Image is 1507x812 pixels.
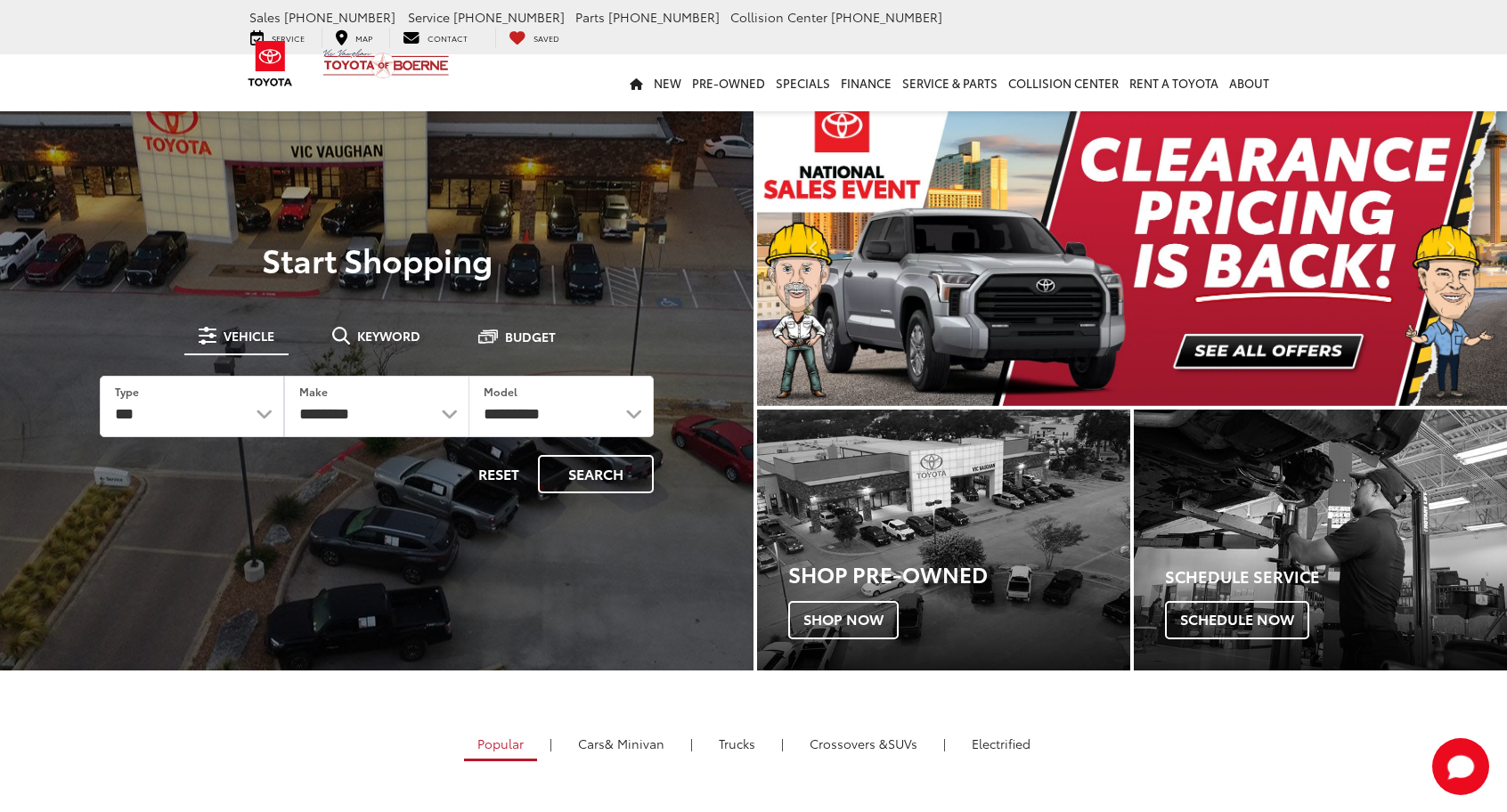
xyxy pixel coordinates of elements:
span: Saved [534,32,559,44]
span: Shop Now [788,601,899,638]
div: carousel slide number 1 of 2 [757,89,1507,406]
label: Model [484,384,517,399]
a: Finance [835,54,897,111]
li: | [939,735,950,752]
a: Cars [565,728,678,759]
span: [PHONE_NUMBER] [453,8,565,26]
a: Shop Pre-Owned Shop Now [757,410,1130,670]
div: Toyota [757,410,1130,670]
a: SUVs [796,728,931,759]
span: Sales [249,8,281,26]
li: | [686,735,697,752]
li: | [777,735,788,752]
button: Toggle Chat Window [1432,738,1489,795]
a: Specials [770,54,835,111]
span: [PHONE_NUMBER] [284,8,395,26]
span: Parts [575,8,605,26]
span: Contact [428,32,468,44]
section: Carousel section with vehicle pictures - may contain disclaimers. [757,89,1507,406]
span: Vehicle [224,329,274,342]
button: Click to view previous picture. [757,125,869,370]
a: My Saved Vehicles [495,28,573,47]
a: Collision Center [1003,54,1124,111]
h4: Schedule Service [1165,568,1507,586]
span: Keyword [357,329,420,342]
span: & Minivan [605,735,664,752]
li: | [545,735,557,752]
span: Crossovers & [810,735,888,752]
a: Service [237,28,318,47]
button: Search [538,455,654,493]
img: Clearance Pricing Is Back [757,89,1507,406]
svg: Start Chat [1432,738,1489,795]
span: Service [408,8,450,26]
span: Schedule Now [1165,601,1309,638]
label: Type [115,384,139,399]
a: Service & Parts: Opens in a new tab [897,54,1003,111]
button: Click to view next picture. [1395,125,1507,370]
label: Make [299,384,328,399]
a: Contact [389,28,481,47]
span: Budget [505,330,556,343]
a: New [648,54,687,111]
div: Toyota [1134,410,1507,670]
img: Vic Vaughan Toyota of Boerne [322,48,450,79]
span: [PHONE_NUMBER] [608,8,720,26]
a: Schedule Service Schedule Now [1134,410,1507,670]
a: Rent a Toyota [1124,54,1224,111]
p: Start Shopping [75,241,679,277]
img: Toyota [237,35,304,93]
span: [PHONE_NUMBER] [831,8,942,26]
a: Home [624,54,648,111]
a: Map [322,28,386,47]
span: Map [355,32,372,44]
a: Popular [464,728,537,761]
a: About [1224,54,1275,111]
span: Collision Center [730,8,827,26]
h3: Shop Pre-Owned [788,562,1130,585]
a: Electrified [958,728,1044,759]
span: Service [272,32,305,44]
a: Trucks [705,728,769,759]
button: Reset [463,455,534,493]
a: Pre-Owned [687,54,770,111]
